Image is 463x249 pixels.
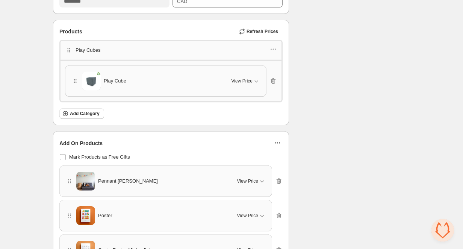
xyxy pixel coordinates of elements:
button: View Price [233,175,270,187]
div: Open chat [431,219,454,241]
span: Pennant [PERSON_NAME] [98,177,158,185]
span: View Price [237,178,258,184]
span: Add On Products [59,139,103,147]
button: View Price [233,210,270,222]
button: Refresh Prices [236,26,283,37]
button: Add Category [59,108,104,119]
button: View Price [227,75,265,87]
span: Play Cube [104,77,126,85]
img: Pennant Bunting [76,169,95,193]
span: Mark Products as Free Gifts [69,154,130,160]
img: Play Cube [82,72,101,90]
span: Products [59,28,82,35]
img: Poster [76,206,95,225]
span: View Price [231,78,253,84]
span: Add Category [70,111,100,117]
span: Refresh Prices [247,28,278,34]
span: Poster [98,212,112,219]
p: Play Cubes [76,46,100,54]
span: View Price [237,213,258,219]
